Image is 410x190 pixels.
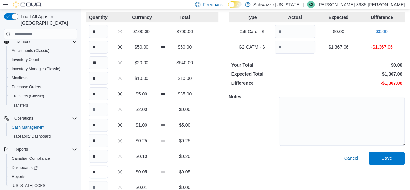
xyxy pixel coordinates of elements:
p: $50.00 [175,44,194,50]
span: Purchase Orders [9,83,77,91]
button: Inventory Manager (Classic) [6,64,80,73]
a: Manifests [9,74,31,82]
a: Reports [9,173,28,181]
span: Cash Management [12,125,44,130]
span: Transfers [9,101,77,109]
span: Purchase Orders [12,84,41,90]
p: $10.00 [175,75,194,82]
a: Inventory Count [9,56,42,64]
p: $0.00 [318,62,402,68]
span: Transfers (Classic) [9,92,77,100]
a: [US_STATE] CCRS [9,182,48,190]
span: Dashboards [12,165,38,170]
p: $0.20 [175,153,194,159]
input: Quantity [89,103,108,116]
span: Canadian Compliance [12,156,50,161]
p: Expected [318,14,359,20]
input: Quantity [275,41,315,54]
input: Quantity [89,134,108,147]
span: Adjustments (Classic) [12,48,49,53]
p: $50.00 [132,44,151,50]
span: Reports [12,174,25,179]
p: Total [175,14,194,20]
span: K3 [309,1,313,8]
span: Dashboards [9,164,77,171]
a: Purchase Orders [9,83,44,91]
a: Transfers (Classic) [9,92,47,100]
a: Traceabilty Dashboard [9,133,53,140]
p: $0.25 [132,137,151,144]
p: $10.00 [132,75,151,82]
a: Dashboards [9,164,40,171]
p: $20.00 [132,59,151,66]
input: Quantity [89,87,108,100]
p: $1.00 [132,122,151,128]
span: Cash Management [9,123,77,131]
span: Transfers [12,103,28,108]
p: Type [231,14,272,20]
p: Gift Card - $ [231,28,272,35]
a: Cash Management [9,123,47,131]
input: Quantity [275,25,315,38]
button: Adjustments (Classic) [6,46,80,55]
p: $0.00 [175,106,194,113]
button: Inventory [12,38,33,45]
p: $0.00 [318,28,359,35]
span: Manifests [9,74,77,82]
p: $5.00 [132,91,151,97]
button: Purchase Orders [6,82,80,92]
p: $0.10 [132,153,151,159]
p: $100.00 [132,28,151,35]
span: Load All Apps in [GEOGRAPHIC_DATA] [18,13,77,26]
span: Transfers (Classic) [12,94,44,99]
input: Quantity [89,56,108,69]
button: Operations [1,114,80,123]
span: Reports [14,147,28,152]
span: Adjustments (Classic) [9,47,77,55]
p: $0.05 [175,169,194,175]
input: Dark Mode [228,1,242,8]
span: [US_STATE] CCRS [12,183,45,188]
button: Reports [6,172,80,181]
p: $2.00 [132,106,151,113]
button: Transfers [6,101,80,110]
p: $540.00 [175,59,194,66]
button: Traceabilty Dashboard [6,132,80,141]
span: Operations [14,116,33,121]
span: Inventory Count [9,56,77,64]
p: Schwazze [US_STATE] [253,1,301,8]
p: $700.00 [175,28,194,35]
span: Inventory Count [12,57,39,62]
button: Cash Management [6,123,80,132]
p: [PERSON_NAME]-3985 [PERSON_NAME] [317,1,405,8]
input: Quantity [89,25,108,38]
h5: Notes [229,90,277,103]
p: | [303,1,304,8]
span: Cancel [344,155,358,161]
button: Save [369,152,405,165]
span: Feedback [203,1,223,8]
a: Inventory Manager (Classic) [9,65,63,73]
div: Kandice-3985 Marquez [307,1,315,8]
input: Quantity [89,41,108,54]
input: Quantity [89,72,108,85]
p: $35.00 [175,91,194,97]
a: Transfers [9,101,30,109]
button: Operations [12,114,36,122]
img: Cova [13,1,42,8]
span: Manifests [12,75,28,81]
p: $1,367.06 [318,44,359,50]
span: Washington CCRS [9,182,77,190]
button: Reports [12,146,30,153]
p: $0.00 [361,28,402,35]
span: Save [381,155,392,161]
button: Inventory [1,37,80,46]
p: Expected Total [231,71,316,77]
span: Inventory [12,38,77,45]
button: Cancel [341,152,361,165]
p: $5.00 [175,122,194,128]
p: -$1,367.06 [361,44,402,50]
p: Actual [275,14,315,20]
a: Dashboards [6,163,80,172]
p: Difference [361,14,402,20]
